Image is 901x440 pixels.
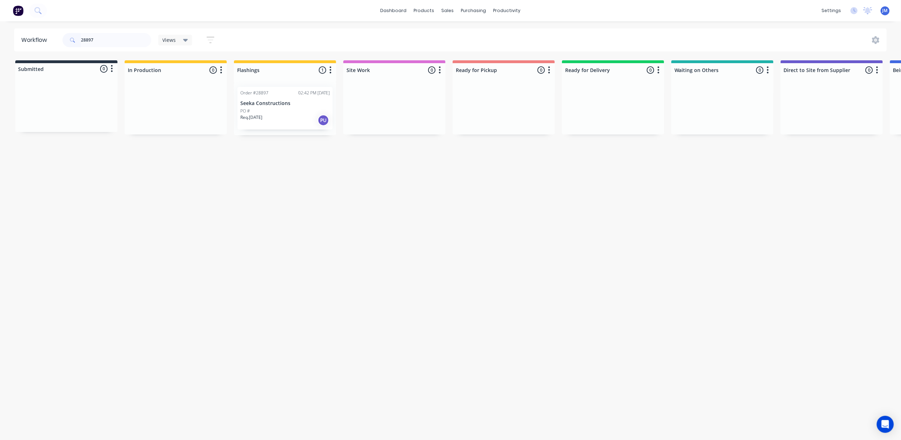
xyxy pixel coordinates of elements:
div: Order #2889702:42 PM [DATE]Seeka ConstructionsPO #Req.[DATE]PU [237,87,333,130]
div: products [410,5,438,16]
p: PO # [240,108,250,114]
p: Seeka Constructions [240,100,330,106]
div: purchasing [458,5,490,16]
span: Views [163,36,176,44]
input: Search for orders... [81,33,151,47]
img: Factory [13,5,23,16]
div: sales [438,5,458,16]
div: PU [318,115,329,126]
div: settings [818,5,845,16]
div: Open Intercom Messenger [877,416,894,433]
div: productivity [490,5,524,16]
div: Order #28897 [240,90,268,96]
a: dashboard [377,5,410,16]
div: Workflow [21,36,50,44]
p: Req. [DATE] [240,114,262,121]
div: 02:42 PM [DATE] [298,90,330,96]
span: JM [883,7,888,14]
